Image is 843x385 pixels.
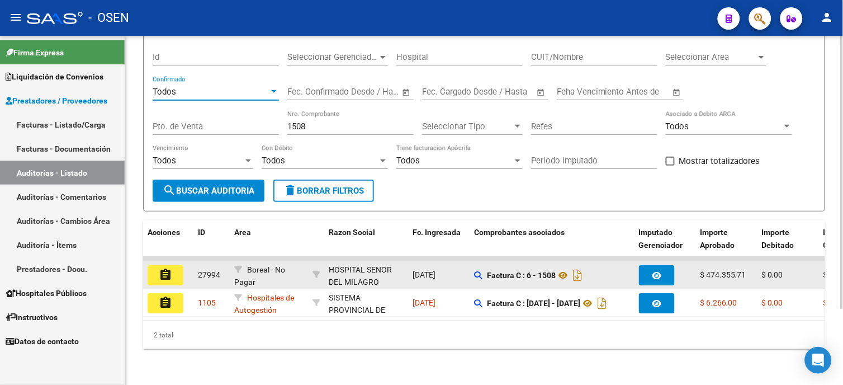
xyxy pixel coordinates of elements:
[329,292,404,330] div: SISTEMA PROVINCIAL DE SALUD
[329,264,404,287] div: - 30653246885
[283,186,364,196] span: Borrar Filtros
[287,87,324,97] input: Start date
[9,11,22,24] mat-icon: menu
[6,287,87,299] span: Hospitales Públicos
[6,71,103,83] span: Liquidación de Convenios
[193,220,230,270] datatable-header-cell: ID
[283,184,297,197] mat-icon: delete
[422,121,513,132] span: Seleccionar Tipo
[700,270,746,279] span: $ 474.355,71
[700,228,735,250] span: Importe Aprobado
[6,46,64,59] span: Firma Express
[273,180,374,202] button: Borrar Filtros
[595,294,609,312] i: Descargar documento
[234,265,285,287] span: Boreal - No Pagar
[470,220,634,270] datatable-header-cell: Comprobantes asociados
[570,266,585,284] i: Descargar documento
[696,220,757,270] datatable-header-cell: Importe Aprobado
[163,184,176,197] mat-icon: search
[287,52,378,62] span: Seleccionar Gerenciador
[535,86,548,99] button: Open calendar
[88,6,129,30] span: - OSEN
[198,228,205,237] span: ID
[487,271,556,280] strong: Factura C : 6 - 1508
[671,86,684,99] button: Open calendar
[163,186,254,196] span: Buscar Auditoria
[334,87,388,97] input: End date
[679,154,760,168] span: Mostrar totalizadores
[6,95,107,107] span: Prestadores / Proveedores
[329,292,404,315] div: - 30691822849
[6,335,79,348] span: Datos de contacto
[762,298,783,307] span: $ 0,00
[148,228,180,237] span: Acciones
[153,87,176,97] span: Todos
[143,220,193,270] datatable-header-cell: Acciones
[487,299,580,308] strong: Factura C : [DATE] - [DATE]
[234,293,294,315] span: Hospitales de Autogestión
[468,87,523,97] input: End date
[474,228,565,237] span: Comprobantes asociados
[234,228,251,237] span: Area
[762,270,783,279] span: $ 0,00
[700,298,737,307] span: $ 6.266,00
[408,220,470,270] datatable-header-cell: Fc. Ingresada
[153,156,176,166] span: Todos
[757,220,819,270] datatable-header-cell: Importe Debitado
[329,264,404,289] div: HOSPITAL SENOR DEL MILAGRO
[6,311,58,323] span: Instructivos
[262,156,285,166] span: Todos
[666,121,689,132] span: Todos
[762,228,794,250] span: Importe Debitado
[159,268,172,281] mat-icon: assignment
[230,220,308,270] datatable-header-cell: Area
[805,347,832,374] div: Open Intercom Messenger
[413,270,435,279] span: [DATE]
[143,321,825,349] div: 2 total
[324,220,408,270] datatable-header-cell: Razon Social
[821,11,834,24] mat-icon: person
[413,298,435,307] span: [DATE]
[400,86,413,99] button: Open calendar
[153,180,264,202] button: Buscar Auditoria
[413,228,461,237] span: Fc. Ingresada
[329,228,375,237] span: Razon Social
[198,298,216,307] span: 1105
[396,156,420,166] span: Todos
[639,228,683,250] span: Imputado Gerenciador
[198,270,220,279] span: 27994
[666,52,756,62] span: Seleccionar Area
[422,87,458,97] input: Start date
[159,296,172,309] mat-icon: assignment
[634,220,696,270] datatable-header-cell: Imputado Gerenciador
